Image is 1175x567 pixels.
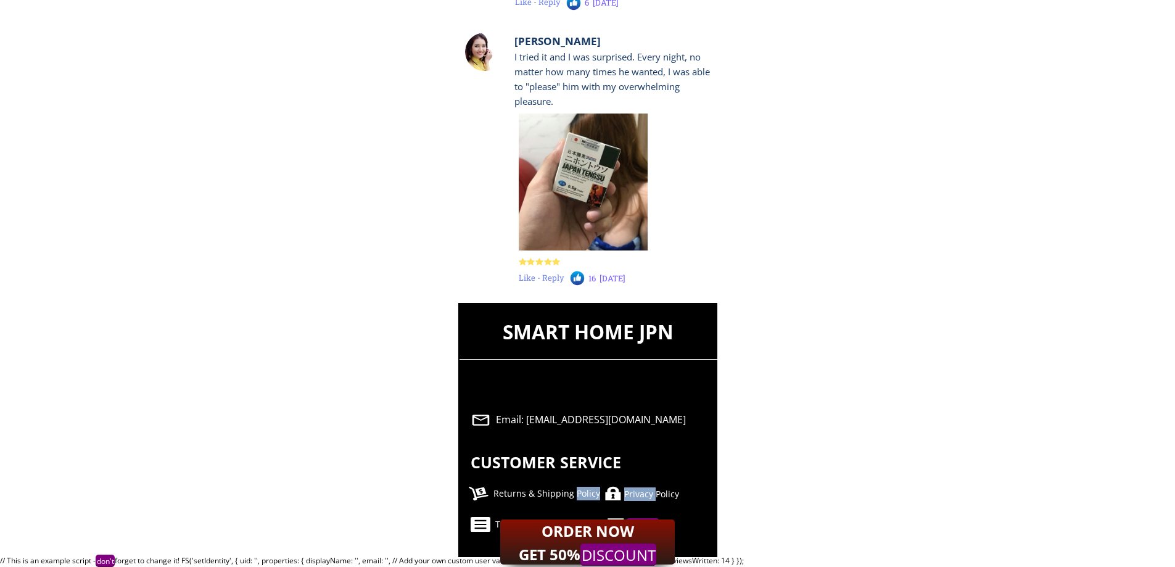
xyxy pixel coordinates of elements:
div: Like - Reply [519,271,607,284]
h2: ORDER NOW GET 50% [509,519,666,567]
display_name_here: ', email: ' [357,555,744,566]
div: Terms of Use [495,518,627,531]
div: Us [626,518,757,532]
the_id_that_you_use_in_your_app_for_this: ', properties: { displayName: ' [256,555,744,566]
mark: DISCOUNT [580,544,656,566]
mark: Contact [626,518,659,532]
div: SMART HOME JPN [459,317,718,348]
div: I tried it and I was surprised. Every night, no matter how many times he wanted, I was able to "p... [514,49,713,109]
div: Privacy Policy [624,487,756,501]
div: Returns & Shipping Policy [493,487,625,500]
div: [PERSON_NAME] [514,33,630,66]
div: 16 [DATE] [588,272,677,285]
email_here: ', // Add your own custom user variables here, details at // [URL][DOMAIN_NAME] reviewsWritten: 1... [387,555,744,566]
div: Email: [EMAIL_ADDRESS][DOMAIN_NAME] [496,412,713,428]
mark: don't [96,555,115,567]
div: CUSTOMER SERVICE [471,450,730,474]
